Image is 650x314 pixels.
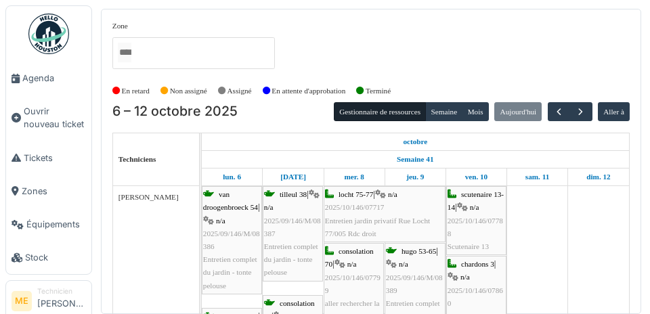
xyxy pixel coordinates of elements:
div: | [325,188,444,240]
span: Agenda [22,72,86,85]
label: Zone [112,20,128,32]
label: Assigné [227,85,252,97]
span: n/a [470,203,479,211]
span: 2025/09/146/M/08386 [203,229,260,250]
span: Entretien complet du jardin - tonte pelouse [203,255,257,289]
span: chardons 3 [461,260,494,268]
span: 2025/09/146/M/08387 [264,217,321,238]
button: Aujourd'hui [494,102,542,121]
span: Scutenaire 13 [448,242,489,250]
div: Technicien [37,286,86,296]
button: Semaine [425,102,462,121]
span: 2025/10/146/07860 [448,286,503,307]
span: Entretien jardin privatif Rue Locht 77/005 Rdc droit [325,217,430,238]
img: Badge_color-CXgf-gQk.svg [28,14,69,54]
button: Aller à [598,102,630,121]
span: Stock [25,251,86,264]
a: Ouvrir nouveau ticket [6,95,91,141]
div: | [448,188,505,253]
label: Terminé [366,85,391,97]
a: Équipements [6,208,91,241]
span: Entretien complet du jardin - tonte pelouse [264,242,318,276]
span: Tickets [24,152,86,164]
a: 7 octobre 2025 [277,169,309,185]
a: 8 octobre 2025 [341,169,367,185]
a: 6 octobre 2025 [399,133,431,150]
button: Gestionnaire de ressources [334,102,426,121]
span: tilleul 38 [280,190,307,198]
span: n/a [347,260,357,268]
a: Agenda [6,62,91,95]
input: Tous [118,43,131,62]
a: 11 octobre 2025 [522,169,552,185]
span: n/a [264,203,274,211]
span: locht 75-77 [339,190,373,198]
span: 2025/10/146/07717 [325,203,385,211]
span: 2025/10/146/07788 [448,217,503,238]
a: Zones [6,175,91,208]
label: En attente d'approbation [272,85,345,97]
span: Techniciens [118,155,156,163]
span: hugo 53-65 [402,247,436,255]
label: Non assigné [170,85,207,97]
span: n/a [399,260,408,268]
a: 6 octobre 2025 [219,169,244,185]
span: n/a [216,217,225,225]
button: Précédent [548,102,570,122]
span: n/a [460,273,470,281]
a: Stock [6,241,91,274]
a: 10 octobre 2025 [462,169,492,185]
a: 9 octobre 2025 [403,169,427,185]
span: Zones [22,185,86,198]
span: [PERSON_NAME] [118,193,179,201]
label: En retard [122,85,150,97]
a: Tickets [6,141,91,175]
a: Semaine 41 [393,151,437,168]
li: ME [12,291,32,311]
span: 2025/10/146/07799 [325,273,381,294]
div: | [203,188,261,292]
span: scutenaire 13-14 [448,190,504,211]
span: Ouvrir nouveau ticket [24,105,86,131]
span: n/a [388,190,397,198]
button: Mois [462,102,489,121]
a: 12 octobre 2025 [583,169,613,185]
span: Équipements [26,218,86,231]
span: 2025/09/146/M/08389 [386,273,443,294]
h2: 6 – 12 octobre 2025 [112,104,238,120]
div: | [264,188,322,279]
button: Suivant [569,102,592,122]
span: consolation 70 [325,247,374,268]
